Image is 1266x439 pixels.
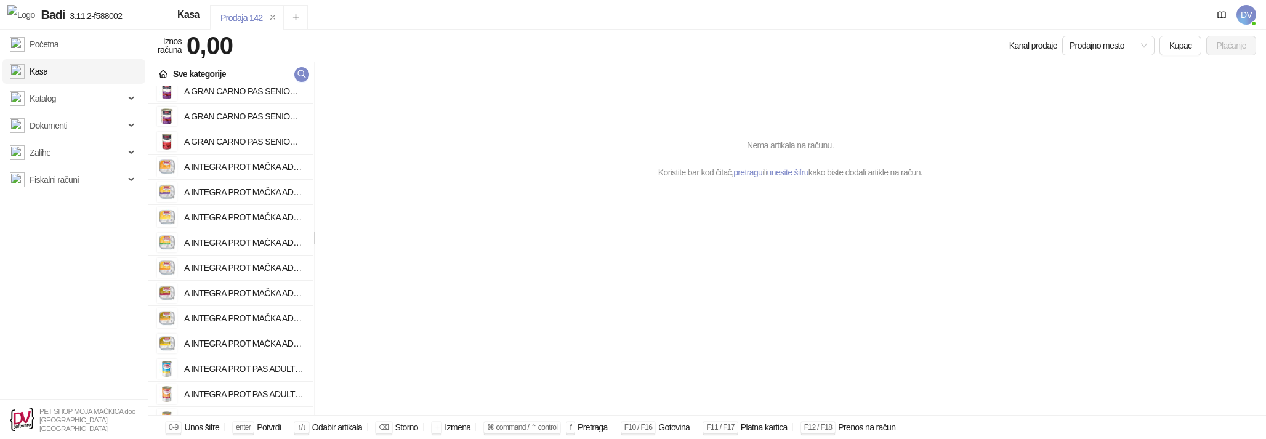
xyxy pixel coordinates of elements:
[1236,5,1256,25] span: DV
[157,334,177,353] img: Slika
[41,8,65,22] span: Badi
[184,308,304,328] h4: A INTEGRA PROT MAČKA ADULT UROLITHS PATKA 100g
[30,140,50,165] span: Zalihe
[733,167,762,177] a: pretragu
[184,107,304,126] h4: A GRAN CARNO PAS SENIOR GOVEDINA I JAGNJETINA 800g
[65,11,122,21] span: 3.11.2-f588002
[157,157,177,177] img: Slika
[10,32,58,57] a: Početna
[187,32,233,59] strong: 0,00
[157,132,177,151] img: Slika
[157,182,177,202] img: Slika
[157,233,177,252] img: Slika
[148,86,313,415] div: grid
[10,59,47,84] a: Kasa
[184,334,304,353] h4: A INTEGRA PROT MAČKA ADULT UROLITHS PILETINA 100g
[578,419,608,435] div: Pretraga
[1009,39,1057,52] div: Kanal prodaje
[487,423,557,432] span: ⌘ command / ⌃ control
[184,81,304,101] h4: A GRAN CARNO PAS SENIOR GOVEDINA I JAGNJETINA 400g
[1159,36,1202,55] button: Kupac
[1212,5,1232,25] a: Dokumentacija
[236,423,251,432] span: enter
[395,419,418,435] div: Storno
[570,423,571,432] span: f
[39,407,135,432] small: PET SHOP MOJA MAČKICA doo [GEOGRAPHIC_DATA]-[GEOGRAPHIC_DATA]
[157,308,177,328] img: Slika
[741,419,788,435] div: Platna kartica
[30,86,56,111] span: Katalog
[283,5,308,30] button: Add tab
[184,233,304,252] h4: A INTEGRA PROT MAČKA ADULT SENSITIVE ĆURETINA I KROMPIR 100g
[10,408,34,432] img: 64x64-companyLogo-b2da54f3-9bca-40b5-bf51-3603918ec158.png
[624,423,653,432] span: F10 / F16
[1206,36,1256,55] button: Plaćanje
[169,423,178,432] span: 0-9
[804,423,833,432] span: F12 / F18
[445,419,470,435] div: Izmena
[220,11,262,25] div: Prodaja 142
[155,33,184,58] div: Iznos računa
[658,419,690,435] div: Gotovina
[838,419,895,435] div: Prenos na račun
[329,139,1251,179] div: Nema artikala na računu. Koristite bar kod čitač, ili kako biste dodali artikle na račun.
[435,423,438,432] span: +
[177,10,200,20] div: Kasa
[157,283,177,303] img: Slika
[157,384,177,404] img: Slika
[184,359,304,379] h4: A INTEGRA PROT PAS ADULT JOINTS PILETINA 400g
[184,384,304,404] h4: A INTEGRA PROT PAS ADULT RENAL GOVEDINA 400g
[265,12,281,23] button: remove
[184,207,304,227] h4: A INTEGRA PROT MAČKA ADULT SENSITIVE PILETINA 100g
[157,81,177,101] img: Slika
[184,157,304,177] h4: A INTEGRA PROT MAČKA ADULT RENAL PATKA 100g
[184,132,304,151] h4: A GRAN CARNO PAS SENIOR GOVEDINA I ĆUREĆA SRCA 400g
[30,113,67,138] span: Dokumenti
[706,423,735,432] span: F11 / F17
[184,258,304,278] h4: A INTEGRA PROT MAČKA ADULT SENSITIVE ĆURETINA I PIRINAČ 100g
[157,359,177,379] img: Slika
[312,419,362,435] div: Odabir artikala
[184,419,219,435] div: Unos šifre
[1070,36,1147,55] span: Prodajno mesto
[184,182,304,202] h4: A INTEGRA PROT MAČKA ADULT SENSITIVE JAGNJETINA I PIRINAČ 100g
[30,167,79,192] span: Fiskalni računi
[157,207,177,227] img: Slika
[257,419,281,435] div: Potvrdi
[157,258,177,278] img: Slika
[157,107,177,126] img: Slika
[767,167,808,177] a: unesite šifru
[379,423,389,432] span: ⌫
[297,423,305,432] span: ↑/↓
[173,67,226,81] div: Sve kategorije
[184,283,304,303] h4: A INTEGRA PROT MAČKA ADULT UROLITHS GOVEDINA 100g
[184,409,304,429] h4: A INTEGRA PROT PAS ADULT SENSITIVE JAGNJETINA I AMARANT 400g
[7,5,35,25] img: Logo
[157,409,177,429] img: Slika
